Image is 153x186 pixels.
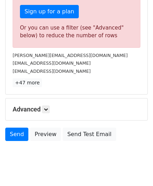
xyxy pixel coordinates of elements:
[63,128,116,141] a: Send Test Email
[13,105,140,113] h5: Advanced
[20,5,79,18] a: Sign up for a plan
[20,24,133,40] div: Or you can use a filter (see "Advanced" below) to reduce the number of rows
[30,128,61,141] a: Preview
[13,69,91,74] small: [EMAIL_ADDRESS][DOMAIN_NAME]
[13,78,42,87] a: +47 more
[5,128,28,141] a: Send
[118,152,153,186] iframe: Chat Widget
[13,60,91,66] small: [EMAIL_ADDRESS][DOMAIN_NAME]
[13,53,128,58] small: [PERSON_NAME][EMAIL_ADDRESS][DOMAIN_NAME]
